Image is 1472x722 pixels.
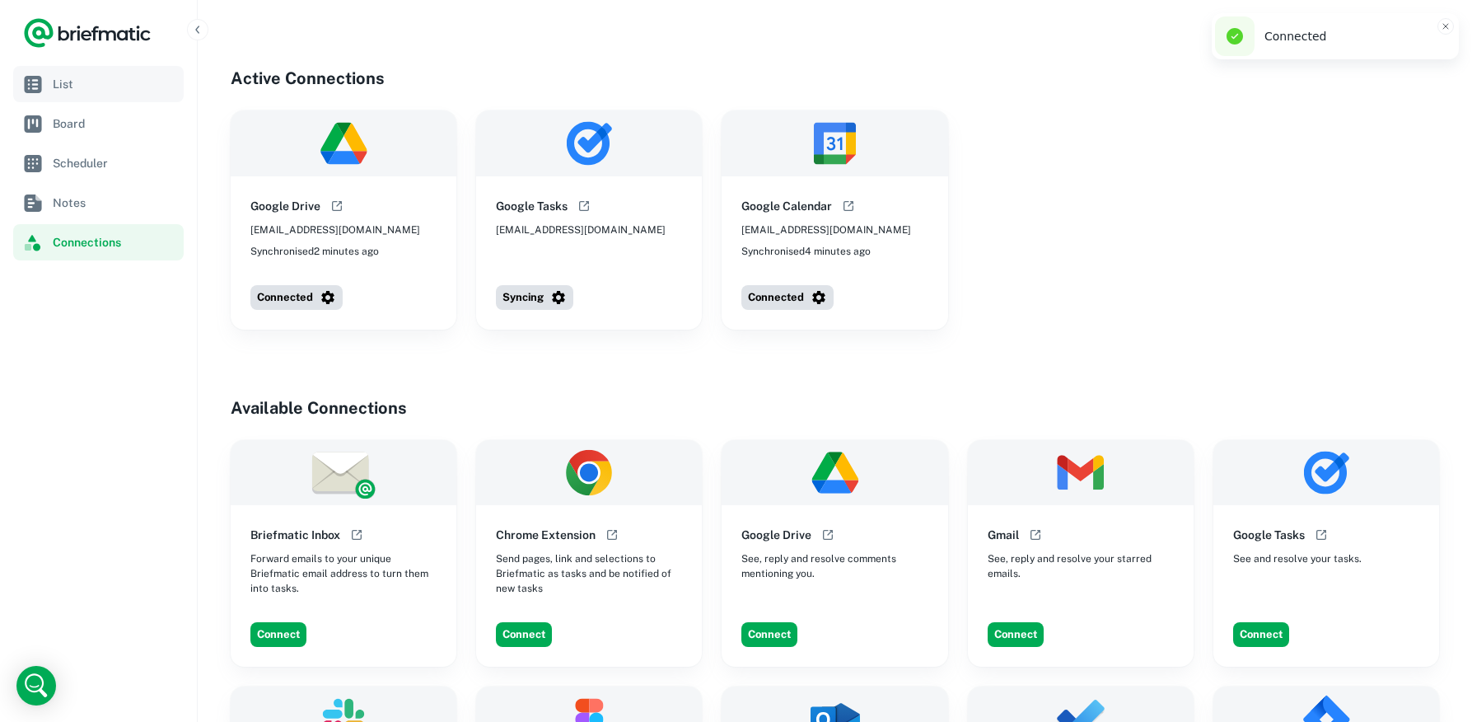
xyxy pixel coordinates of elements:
[1233,526,1305,544] h6: Google Tasks
[988,526,1019,544] h6: Gmail
[476,110,702,176] img: Google Tasks
[741,244,871,259] span: Synchronised 4 minutes ago
[347,525,367,545] button: Open help documentation
[1233,551,1362,566] span: See and resolve your tasks.
[1233,622,1289,647] button: Connect
[53,194,177,212] span: Notes
[1311,525,1331,545] button: Open help documentation
[741,622,797,647] button: Connect
[818,525,838,545] button: Open help documentation
[13,224,184,260] a: Connections
[13,145,184,181] a: Scheduler
[741,285,834,310] button: Connected
[53,233,177,251] span: Connections
[1026,525,1045,545] button: Open help documentation
[741,526,811,544] h6: Google Drive
[988,622,1044,647] button: Connect
[13,66,184,102] a: List
[1264,28,1426,45] div: Connected
[476,440,702,506] img: Chrome Extension
[741,551,928,581] span: See, reply and resolve comments mentioning you.
[496,622,552,647] button: Connect
[231,66,1439,91] h4: Active Connections
[250,244,379,259] span: Synchronised 2 minutes ago
[602,525,622,545] button: Open help documentation
[16,666,56,706] div: Open Intercom Messenger
[53,154,177,172] span: Scheduler
[496,526,596,544] h6: Chrome Extension
[741,223,911,237] span: [EMAIL_ADDRESS][DOMAIN_NAME]
[327,196,347,216] button: Open help documentation
[1213,440,1439,506] img: Google Tasks
[53,115,177,133] span: Board
[250,285,343,310] button: Connected
[496,285,573,310] button: Syncing
[231,396,1439,420] h4: Available Connections
[250,197,320,215] h6: Google Drive
[574,196,594,216] button: Open help documentation
[839,196,858,216] button: Open help documentation
[496,551,682,596] span: Send pages, link and selections to Briefmatic as tasks and be notified of new tasks
[250,526,340,544] h6: Briefmatic Inbox
[722,110,947,176] img: Google Calendar
[13,185,184,221] a: Notes
[722,440,947,506] img: Google Drive
[496,197,568,215] h6: Google Tasks
[53,75,177,93] span: List
[231,110,456,176] img: Google Drive
[23,16,152,49] a: Logo
[231,440,456,506] img: Briefmatic Inbox
[968,440,1194,506] img: Gmail
[988,551,1174,581] span: See, reply and resolve your starred emails.
[496,223,666,237] span: [EMAIL_ADDRESS][DOMAIN_NAME]
[250,223,420,237] span: [EMAIL_ADDRESS][DOMAIN_NAME]
[250,551,437,596] span: Forward emails to your unique Briefmatic email address to turn them into tasks.
[741,197,832,215] h6: Google Calendar
[13,105,184,142] a: Board
[1437,18,1454,35] button: Close toast
[250,622,306,647] button: Connect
